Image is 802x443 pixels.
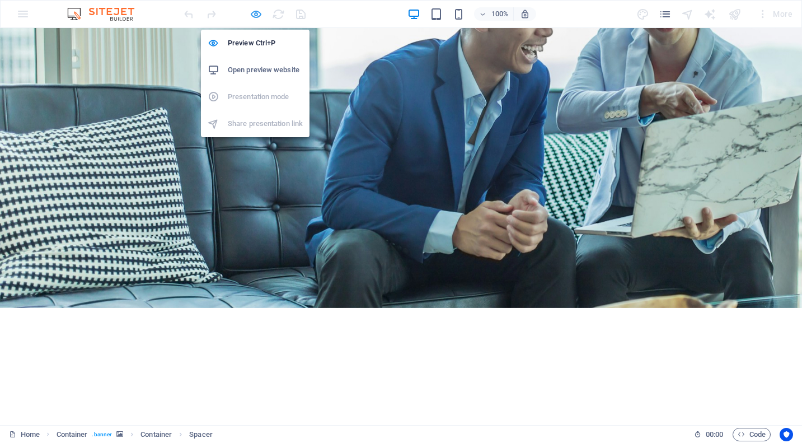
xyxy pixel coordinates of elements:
[733,428,771,441] button: Code
[9,428,40,441] a: Click to cancel selection. Double-click to open Pages
[57,428,88,441] span: Click to select. Double-click to edit
[116,431,123,437] i: This element contains a background
[92,428,112,441] span: . banner
[694,428,724,441] h6: Session time
[780,428,793,441] button: Usercentrics
[659,8,672,21] i: Pages (Ctrl+Alt+S)
[64,7,148,21] img: Editor Logo
[738,428,766,441] span: Code
[228,63,303,77] h6: Open preview website
[189,428,213,441] span: Click to select. Double-click to edit
[659,7,672,21] button: pages
[714,430,715,439] span: :
[228,36,303,50] h6: Preview Ctrl+P
[57,428,213,441] nav: breadcrumb
[491,7,509,21] h6: 100%
[65,353,604,440] span: IT and Information Security Consulting for Your Success
[474,7,514,21] button: 100%
[706,428,723,441] span: 00 00
[520,9,530,19] i: On resize automatically adjust zoom level to fit chosen device.
[249,7,262,21] button: Click here to leave preview mode and continue editing
[140,428,172,441] span: Click to select. Double-click to edit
